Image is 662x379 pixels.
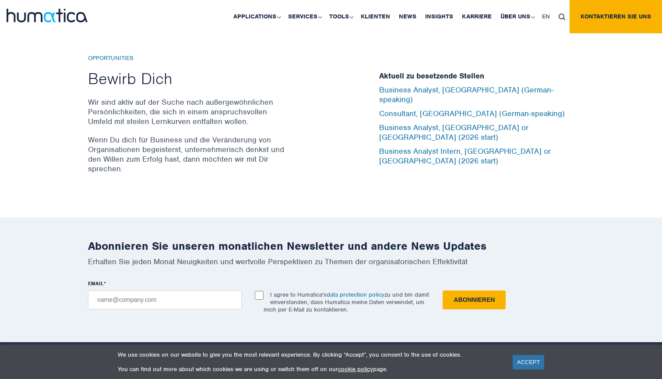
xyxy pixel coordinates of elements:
[7,9,88,22] img: logo
[513,355,545,369] a: ACCEPT
[88,239,574,253] h2: Abonnieren Sie unseren monatlichen Newsletter und andere News Updates
[327,291,384,298] a: data protection policy
[559,14,565,20] img: search_icon
[88,135,292,174] p: Wenn Du dich für Business und die Veränderung von Organisationen begeisterst, unternehmerisch den...
[118,351,502,358] p: We use cookies on our website to give you the most relevant experience. By clicking “Accept”, you...
[88,55,292,62] h6: Opportunities
[264,291,429,313] p: I agree to Humatica's zu und bin damit einverstanden, dass Humatica meine Daten verwendet, um mic...
[379,85,553,104] a: Business Analyst, [GEOGRAPHIC_DATA] (German-speaking)
[88,97,292,126] p: Wir sind aktiv auf der Suche nach außergewöhnlichen Persönlichkeiten, die sich in einem anspruchs...
[88,290,242,309] input: name@company.com
[379,146,551,166] a: Business Analyst Intern, [GEOGRAPHIC_DATA] or [GEOGRAPHIC_DATA] (2026 start)
[88,280,104,287] span: EMAIL
[88,257,574,266] p: Erhalten Sie jeden Monat Neuigkeiten und wertvolle Perspektiven zu Themen der organisatorischen E...
[88,68,292,89] h2: Bewirb Dich
[379,109,565,118] a: Consultant, [GEOGRAPHIC_DATA] (German-speaking)
[443,290,506,309] input: Abonnieren
[379,123,528,142] a: Business Analyst, [GEOGRAPHIC_DATA] or [GEOGRAPHIC_DATA] (2026 start)
[379,71,574,81] h5: Aktuell zu besetzende Stellen
[542,13,550,20] span: EN
[338,365,373,373] a: cookie policy
[118,365,502,373] p: You can find out more about which cookies we are using or switch them off on our page.
[255,291,264,300] input: I agree to Humatica'sdata protection policyzu und bin damit einverstanden, dass Humatica meine Da...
